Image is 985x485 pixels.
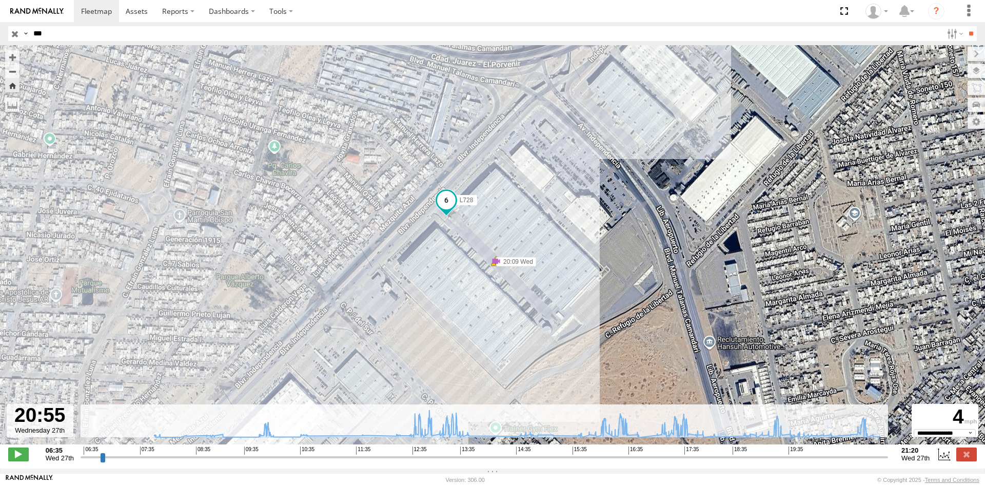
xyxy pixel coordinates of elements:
[196,447,210,455] span: 08:35
[877,477,979,483] div: © Copyright 2025 -
[8,448,29,461] label: Play/Stop
[496,257,536,266] label: 20:09 Wed
[460,196,474,203] span: L728
[5,50,19,64] button: Zoom in
[943,26,965,41] label: Search Filter Options
[516,447,530,455] span: 14:35
[46,447,74,454] strong: 06:35
[460,447,475,455] span: 13:35
[901,454,930,462] span: Wed 27th Aug 2025
[446,477,485,483] div: Version: 306.00
[6,475,53,485] a: Visit our Website
[925,477,979,483] a: Terms and Conditions
[5,79,19,92] button: Zoom Home
[901,447,930,454] strong: 21:20
[244,447,259,455] span: 09:35
[968,114,985,129] label: Map Settings
[5,98,19,112] label: Measure
[356,447,370,455] span: 11:35
[789,447,803,455] span: 19:35
[862,4,892,19] div: Roberto Garcia
[573,447,587,455] span: 15:35
[628,447,643,455] span: 16:35
[5,64,19,79] button: Zoom out
[140,447,154,455] span: 07:35
[956,448,977,461] label: Close
[22,26,30,41] label: Search Query
[46,454,74,462] span: Wed 27th Aug 2025
[928,3,944,20] i: ?
[913,405,977,429] div: 4
[684,447,699,455] span: 17:35
[10,8,64,15] img: rand-logo.svg
[300,447,314,455] span: 10:35
[412,447,427,455] span: 12:35
[733,447,747,455] span: 18:35
[84,447,98,455] span: 06:35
